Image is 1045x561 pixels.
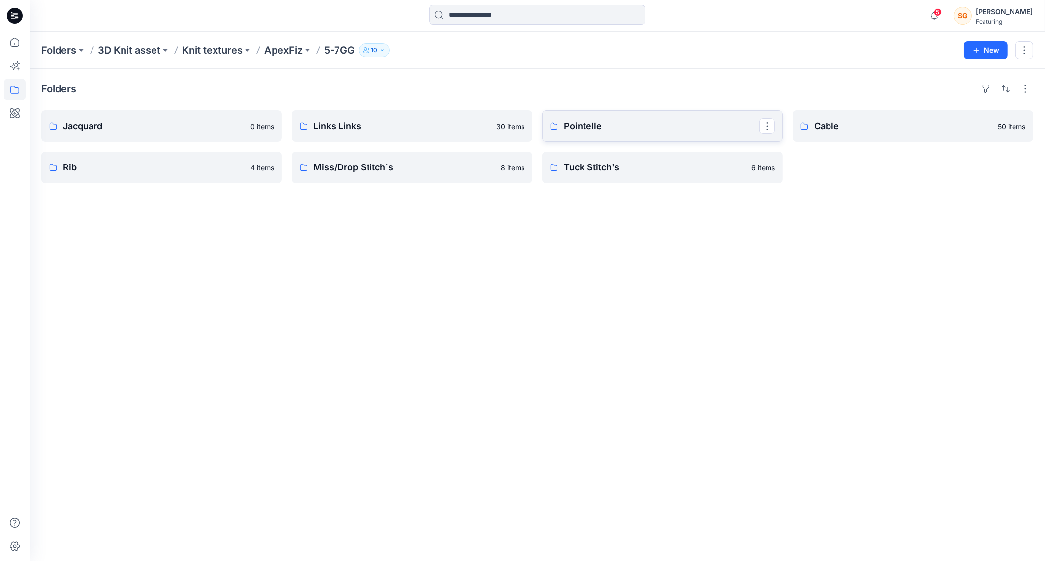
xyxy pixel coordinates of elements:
p: 0 items [250,121,274,132]
p: Cable [814,119,992,133]
p: 6 items [751,163,775,173]
p: Miss/Drop Stitch`s [313,161,495,174]
a: Rib4 items [41,152,282,183]
a: Knit textures [182,43,243,57]
p: 8 items [501,163,524,173]
a: ApexFiz [264,43,303,57]
a: 3D Knit asset [98,43,160,57]
button: 10 [359,43,390,57]
a: Tuck Stitch's6 items [542,152,783,183]
a: Jacquard0 items [41,110,282,142]
div: Featuring [976,18,1033,25]
p: 5-7GG [324,43,355,57]
h4: Folders [41,83,76,95]
a: Miss/Drop Stitch`s8 items [292,152,532,183]
p: 50 items [998,121,1025,132]
a: Cable50 items [793,110,1033,142]
div: [PERSON_NAME] [976,6,1033,18]
p: Pointelle [564,119,759,133]
p: 10 [371,45,377,56]
p: Tuck Stitch's [564,161,745,174]
a: Pointelle [542,110,783,142]
a: Links Links30 items [292,110,532,142]
span: 5 [934,8,942,16]
div: SG [954,7,972,25]
p: 4 items [250,163,274,173]
p: Links Links [313,119,491,133]
button: New [964,41,1008,59]
p: Rib [63,161,245,174]
a: Folders [41,43,76,57]
p: 30 items [496,121,524,132]
p: Jacquard [63,119,245,133]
